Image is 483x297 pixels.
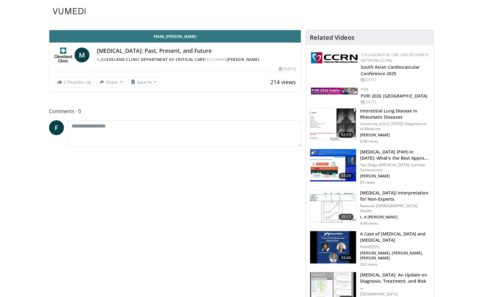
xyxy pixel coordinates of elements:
[360,231,430,243] h3: A Case of [MEDICAL_DATA] and [MEDICAL_DATA]
[311,52,358,63] img: a04ee3ba-8487-4636-b0fb-5e8d268f3737.png.150x105_q85_autocrop_double_scale_upscale_version-0.2.png
[360,244,430,249] p: PulmPEEPs
[227,57,260,62] a: [PERSON_NAME]
[360,149,430,161] h3: Pulmonary Arterial Hypertension (PAH) in 2025: What’s the Best Approach?
[360,108,430,120] h3: Interstitial Lung Disease in Rheumatic Diseases
[339,255,354,261] span: 33:46
[360,174,430,179] p: Nick H. Kim
[311,88,358,94] img: 33783847-ac93-4ca7-89f8-ccbd48ec16ca.webp.150x105_q85_autocrop_double_scale_upscale_version-0.2.jpg
[54,77,94,87] a: 2 Thumbs Up
[310,34,354,41] h4: Related Videos
[310,108,356,140] img: 9d501fbd-9974-4104-9b57-c5e924c7b363.150x105_q85_crop-smart_upscale.jpg
[128,77,160,87] button: Save to
[53,8,86,14] img: VuMedi Logo
[360,180,375,185] p: 65 views
[49,120,64,135] a: F
[102,57,205,62] a: Cleveland Clinic Department of Critical Care
[361,77,429,83] div: [DATE]
[310,231,356,263] img: 2ee4df19-b81f-40af-afe1-0d7ea2b5cc03.150x105_q85_crop-smart_upscale.jpg
[74,48,89,62] a: M
[339,173,354,179] span: 17:20
[310,108,430,144] a: 52:53 Interstitial Lung Disease in Rheumatic Diseases University of [US_STATE] Department of Medi...
[97,48,296,54] h4: [MEDICAL_DATA]: Past, Present, and Future
[310,231,430,267] a: 33:46 A Case of [MEDICAL_DATA] and [MEDICAL_DATA] PulmPEEPs [PERSON_NAME], [PERSON_NAME], [PERSON...
[270,78,296,86] span: 214 views
[360,121,430,131] p: University of [US_STATE] Department of Medicine
[360,262,377,267] p: 322 views
[49,107,301,115] span: Comments 0
[360,272,430,290] h3: Pulmonary Hypertension: An Update on Diagnosis, Treatment, and Risk Assessment
[360,221,378,226] p: 4.0K views
[339,132,354,138] span: 52:53
[310,190,356,222] img: 5f03c68a-e0af-4383-b154-26e6cfb93aa0.150x105_q85_crop-smart_upscale.jpg
[310,149,430,185] a: 17:20 [MEDICAL_DATA] (PAH) in [DATE]: What’s the Best Appro… San Diego [MEDICAL_DATA] Summer Symp...
[360,133,430,138] p: Melissa Griffith
[339,214,354,220] span: 35:12
[360,215,430,220] p: Laurie A Manka
[361,87,368,92] a: PVRI
[361,99,429,105] div: [DATE]
[310,190,430,226] a: 35:12 [MEDICAL_DATA]) Interpretation for Non-Experts National [DEMOGRAPHIC_DATA] Health L. A [PER...
[360,190,430,202] h3: [MEDICAL_DATA]) Interpretation for Non-Experts
[360,203,430,213] p: National [DEMOGRAPHIC_DATA] Health
[361,64,420,76] a: South Asian Cardiovascular Conference 2025
[360,162,430,172] p: San Diego [MEDICAL_DATA] Summer Symposiums
[63,79,66,85] span: 2
[54,48,72,62] img: Cleveland Clinic Department of Critical Care
[97,77,125,87] button: Share
[360,139,378,144] p: 6.0K views
[97,57,296,62] div: By FEATURING
[49,30,301,43] a: Email [PERSON_NAME]
[279,66,296,72] div: [DATE]
[361,93,428,99] a: PVRI 2026 [GEOGRAPHIC_DATA]
[361,52,429,63] a: Collaborative CME and Research Network (CCRN)
[360,251,430,261] p: David Furfaro
[310,149,356,181] img: 26f678e4-4e89-4aa0-bcfd-d0ab778d816e.150x105_q85_crop-smart_upscale.jpg
[360,292,430,297] p: [GEOGRAPHIC_DATA]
